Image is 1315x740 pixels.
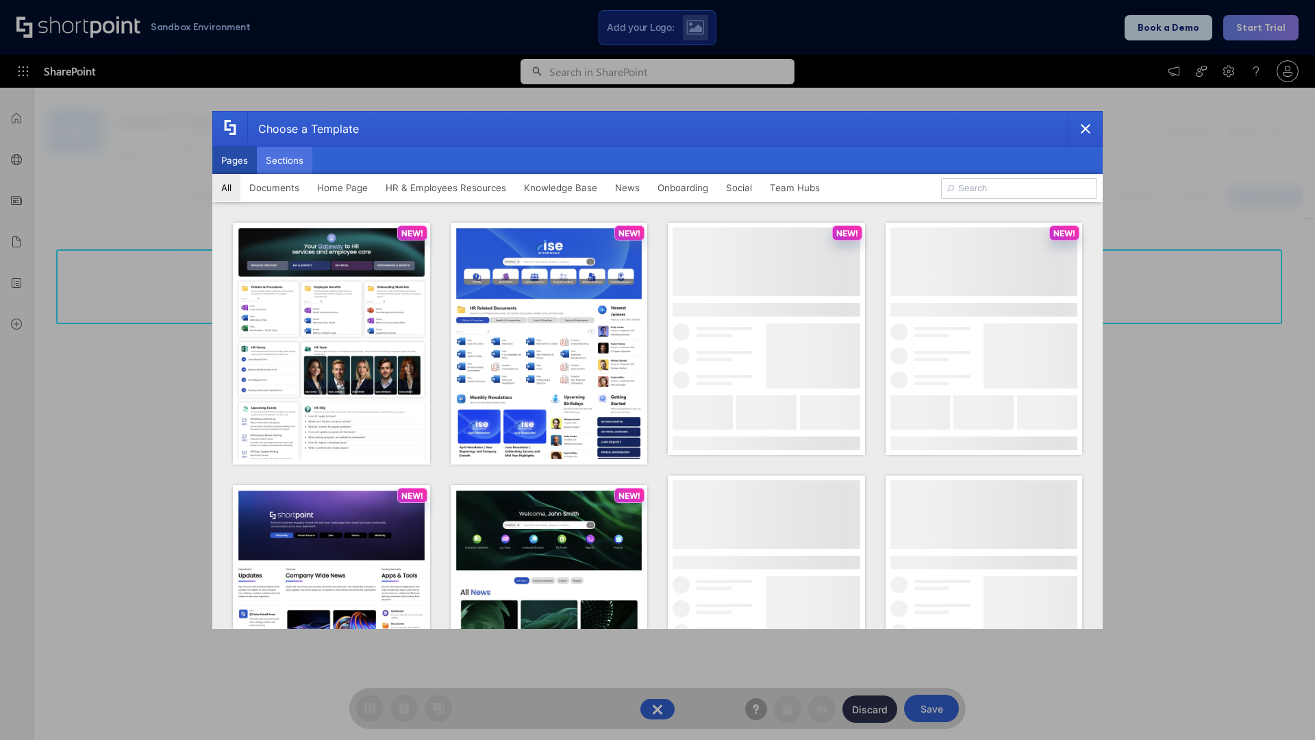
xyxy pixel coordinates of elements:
[836,228,858,238] p: NEW!
[212,111,1103,629] div: template selector
[257,147,312,174] button: Sections
[649,174,717,201] button: Onboarding
[377,174,515,201] button: HR & Employees Resources
[247,112,359,146] div: Choose a Template
[618,491,640,501] p: NEW!
[212,174,240,201] button: All
[401,491,423,501] p: NEW!
[941,178,1097,199] input: Search
[401,228,423,238] p: NEW!
[212,147,257,174] button: Pages
[618,228,640,238] p: NEW!
[717,174,761,201] button: Social
[240,174,308,201] button: Documents
[1053,228,1075,238] p: NEW!
[606,174,649,201] button: News
[308,174,377,201] button: Home Page
[515,174,606,201] button: Knowledge Base
[761,174,829,201] button: Team Hubs
[1247,674,1315,740] iframe: Chat Widget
